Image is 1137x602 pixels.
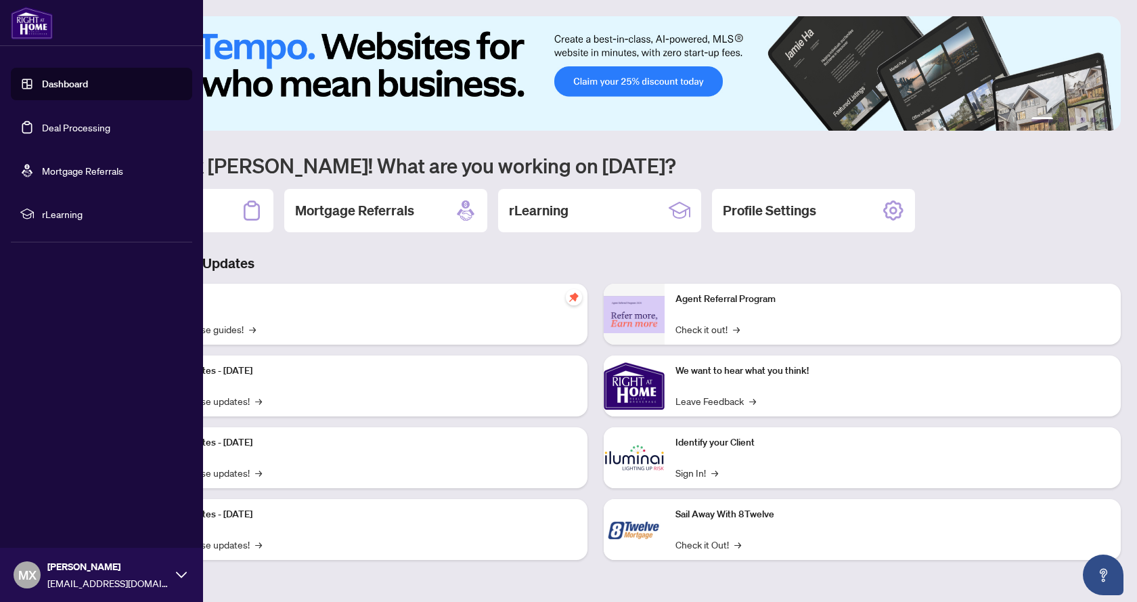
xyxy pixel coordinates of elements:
[509,201,568,220] h2: rLearning
[604,427,665,488] img: Identify your Client
[1058,117,1064,123] button: 2
[566,289,582,305] span: pushpin
[604,296,665,333] img: Agent Referral Program
[675,393,756,408] a: Leave Feedback→
[675,435,1110,450] p: Identify your Client
[70,254,1121,273] h3: Brokerage & Industry Updates
[70,16,1121,131] img: Slide 0
[47,576,169,590] span: [EMAIL_ADDRESS][DOMAIN_NAME]
[1091,117,1096,123] button: 5
[1102,117,1107,123] button: 6
[255,465,262,480] span: →
[42,207,183,221] span: rLearning
[42,121,110,133] a: Deal Processing
[675,364,1110,379] p: We want to hear what you think!
[47,559,169,574] span: [PERSON_NAME]
[675,507,1110,522] p: Sail Away With 8Twelve
[675,465,718,480] a: Sign In!→
[18,565,37,584] span: MX
[255,393,262,408] span: →
[42,78,88,90] a: Dashboard
[142,364,577,379] p: Platform Updates - [DATE]
[1031,117,1053,123] button: 1
[749,393,756,408] span: →
[142,507,577,522] p: Platform Updates - [DATE]
[255,537,262,552] span: →
[142,435,577,450] p: Platform Updates - [DATE]
[1080,117,1086,123] button: 4
[675,537,741,552] a: Check it Out!→
[42,165,123,177] a: Mortgage Referrals
[1069,117,1075,123] button: 3
[711,465,718,480] span: →
[11,7,53,39] img: logo
[604,356,665,416] img: We want to hear what you think!
[1083,555,1123,595] button: Open asap
[733,322,740,337] span: →
[723,201,816,220] h2: Profile Settings
[675,322,740,337] a: Check it out!→
[295,201,414,220] h2: Mortgage Referrals
[142,292,577,307] p: Self-Help
[734,537,741,552] span: →
[604,499,665,560] img: Sail Away With 8Twelve
[70,152,1121,178] h1: Welcome back [PERSON_NAME]! What are you working on [DATE]?
[249,322,256,337] span: →
[675,292,1110,307] p: Agent Referral Program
